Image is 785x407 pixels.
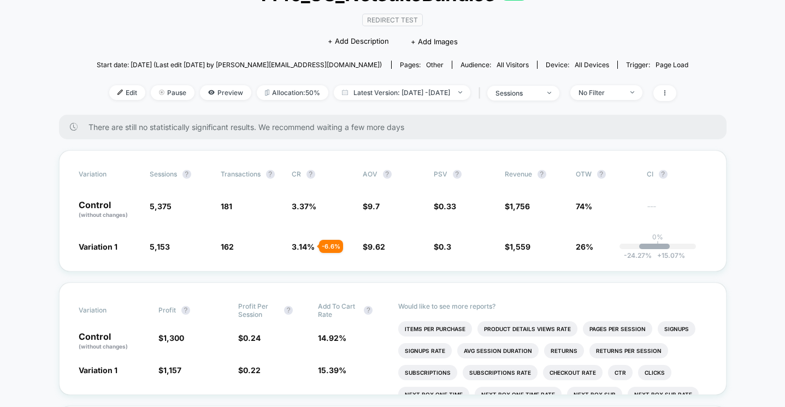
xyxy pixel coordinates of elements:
[79,365,117,375] span: Variation 1
[362,14,423,26] span: Redirect Test
[79,170,139,179] span: Variation
[383,170,392,179] button: ?
[638,365,671,380] li: Clicks
[453,170,462,179] button: ?
[398,321,472,337] li: Items Per Purchase
[659,170,668,179] button: ?
[117,90,123,95] img: edit
[400,61,444,69] div: Pages:
[79,343,128,350] span: (without changes)
[97,61,382,69] span: Start date: [DATE] (Last edit [DATE] by [PERSON_NAME][EMAIL_ADDRESS][DOMAIN_NAME])
[597,170,606,179] button: ?
[439,242,451,251] span: 0.3
[328,36,389,47] span: + Add Description
[159,90,164,95] img: end
[79,302,139,318] span: Variation
[221,170,261,178] span: Transactions
[363,170,377,178] span: AOV
[306,170,315,179] button: ?
[221,202,232,211] span: 181
[292,242,315,251] span: 3.14 %
[181,306,190,315] button: ?
[505,242,530,251] span: $
[656,61,688,69] span: Page Load
[476,85,487,101] span: |
[265,90,269,96] img: rebalance
[589,343,668,358] li: Returns Per Session
[79,211,128,218] span: (without changes)
[657,241,659,249] p: |
[463,365,538,380] li: Subscriptions Rate
[576,242,593,251] span: 26%
[163,333,184,343] span: 1,300
[657,251,662,259] span: +
[257,85,328,100] span: Allocation: 50%
[544,343,584,358] li: Returns
[243,333,261,343] span: 0.24
[398,387,469,402] li: Next Box One Time
[538,170,546,179] button: ?
[426,61,444,69] span: other
[150,202,172,211] span: 5,375
[626,61,688,69] div: Trigger:
[434,170,447,178] span: PSV
[238,302,279,318] span: Profit Per Session
[576,202,592,211] span: 74%
[109,85,145,100] span: Edit
[158,365,181,375] span: $
[79,332,147,351] p: Control
[652,251,685,259] span: 15.07 %
[150,170,177,178] span: Sessions
[284,306,293,315] button: ?
[510,202,530,211] span: 1,756
[628,387,699,402] li: Next Box Sub Rate
[575,61,609,69] span: all devices
[505,202,530,211] span: $
[543,365,603,380] li: Checkout Rate
[334,85,470,100] span: Latest Version: [DATE] - [DATE]
[608,365,633,380] li: Ctr
[243,365,261,375] span: 0.22
[477,321,577,337] li: Product Details Views Rate
[363,242,385,251] span: $
[497,61,529,69] span: All Visitors
[647,170,707,179] span: CI
[457,343,539,358] li: Avg Session Duration
[182,170,191,179] button: ?
[583,321,652,337] li: Pages Per Session
[652,233,663,241] p: 0%
[510,242,530,251] span: 1,559
[505,170,532,178] span: Revenue
[292,202,316,211] span: 3.37 %
[461,61,529,69] div: Audience:
[434,202,456,211] span: $
[576,170,636,179] span: OTW
[495,89,539,97] div: sessions
[630,91,634,93] img: end
[292,170,301,178] span: CR
[318,333,346,343] span: 14.92 %
[368,242,385,251] span: 9.62
[200,85,251,100] span: Preview
[439,202,456,211] span: 0.33
[579,89,622,97] div: No Filter
[434,242,451,251] span: $
[163,365,181,375] span: 1,157
[647,203,707,219] span: ---
[567,387,622,402] li: Next Box Sub
[79,200,139,219] p: Control
[319,240,343,253] div: - 6.6 %
[88,122,705,132] span: There are still no statistically significant results. We recommend waiting a few more days
[547,92,551,94] img: end
[150,242,170,251] span: 5,153
[364,306,373,315] button: ?
[158,333,184,343] span: $
[318,365,346,375] span: 15.39 %
[238,365,261,375] span: $
[398,365,457,380] li: Subscriptions
[221,242,234,251] span: 162
[363,202,380,211] span: $
[398,302,707,310] p: Would like to see more reports?
[458,91,462,93] img: end
[411,37,458,46] span: + Add Images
